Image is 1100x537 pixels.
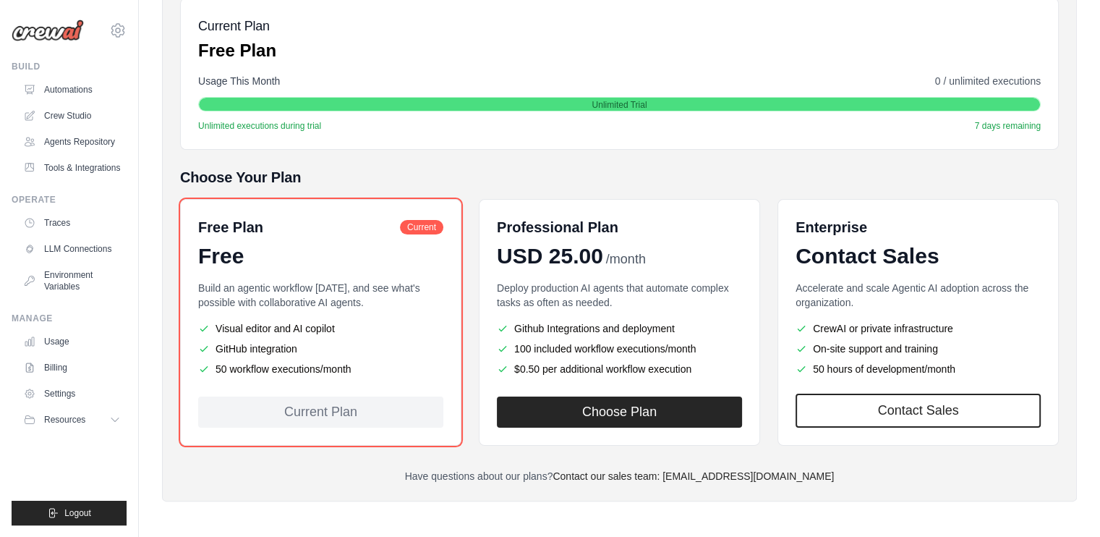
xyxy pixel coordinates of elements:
li: 50 hours of development/month [796,362,1041,376]
div: Contact Sales [796,243,1041,269]
li: Github Integrations and deployment [497,321,742,336]
li: On-site support and training [796,342,1041,356]
li: 50 workflow executions/month [198,362,443,376]
span: Logout [64,507,91,519]
a: Settings [17,382,127,405]
button: Logout [12,501,127,525]
span: Unlimited Trial [592,99,647,111]
p: Free Plan [198,39,276,62]
a: LLM Connections [17,237,127,261]
p: Build an agentic workflow [DATE], and see what's possible with collaborative AI agents. [198,281,443,310]
li: GitHub integration [198,342,443,356]
div: Free [198,243,443,269]
img: Logo [12,20,84,41]
span: Resources [44,414,85,426]
h5: Current Plan [198,16,276,36]
button: Choose Plan [497,397,742,428]
div: Current Plan [198,397,443,428]
span: Usage This Month [198,74,280,88]
div: Build [12,61,127,72]
a: Contact our sales team: [EMAIL_ADDRESS][DOMAIN_NAME] [553,470,834,482]
li: Visual editor and AI copilot [198,321,443,336]
span: /month [606,250,646,269]
span: Unlimited executions during trial [198,120,321,132]
li: CrewAI or private infrastructure [796,321,1041,336]
h6: Professional Plan [497,217,618,237]
h5: Choose Your Plan [180,167,1059,187]
div: Manage [12,313,127,324]
a: Crew Studio [17,104,127,127]
li: 100 included workflow executions/month [497,342,742,356]
span: 0 / unlimited executions [935,74,1041,88]
a: Agents Repository [17,130,127,153]
a: Automations [17,78,127,101]
a: Traces [17,211,127,234]
p: Deploy production AI agents that automate complex tasks as often as needed. [497,281,742,310]
span: Current [400,220,443,234]
a: Contact Sales [796,394,1041,428]
a: Billing [17,356,127,379]
span: USD 25.00 [497,243,603,269]
div: Operate [12,194,127,206]
span: 7 days remaining [975,120,1041,132]
p: Accelerate and scale Agentic AI adoption across the organization. [796,281,1041,310]
button: Resources [17,408,127,431]
a: Tools & Integrations [17,156,127,179]
li: $0.50 per additional workflow execution [497,362,742,376]
h6: Enterprise [796,217,1041,237]
h6: Free Plan [198,217,263,237]
a: Usage [17,330,127,353]
p: Have questions about our plans? [180,469,1059,483]
a: Environment Variables [17,263,127,298]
